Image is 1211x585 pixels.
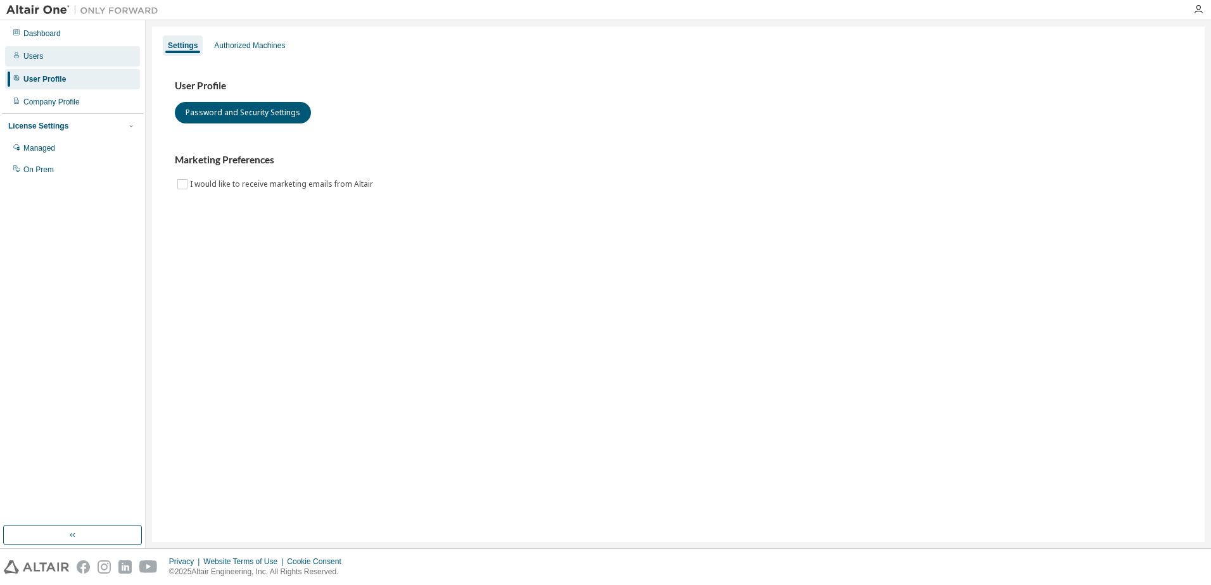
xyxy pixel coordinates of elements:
div: On Prem [23,165,54,175]
img: altair_logo.svg [4,560,69,574]
p: © 2025 Altair Engineering, Inc. All Rights Reserved. [169,567,349,577]
div: Cookie Consent [287,557,348,567]
div: License Settings [8,121,68,131]
div: Company Profile [23,97,80,107]
div: Authorized Machines [214,41,285,51]
img: facebook.svg [77,560,90,574]
div: Privacy [169,557,203,567]
div: Website Terms of Use [203,557,287,567]
img: instagram.svg [98,560,111,574]
div: Settings [168,41,198,51]
img: linkedin.svg [118,560,132,574]
div: Users [23,51,43,61]
h3: Marketing Preferences [175,154,1182,167]
img: Altair One [6,4,165,16]
img: youtube.svg [139,560,158,574]
button: Password and Security Settings [175,102,311,123]
div: Managed [23,143,55,153]
h3: User Profile [175,80,1182,92]
label: I would like to receive marketing emails from Altair [190,177,376,192]
div: User Profile [23,74,66,84]
div: Dashboard [23,28,61,39]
